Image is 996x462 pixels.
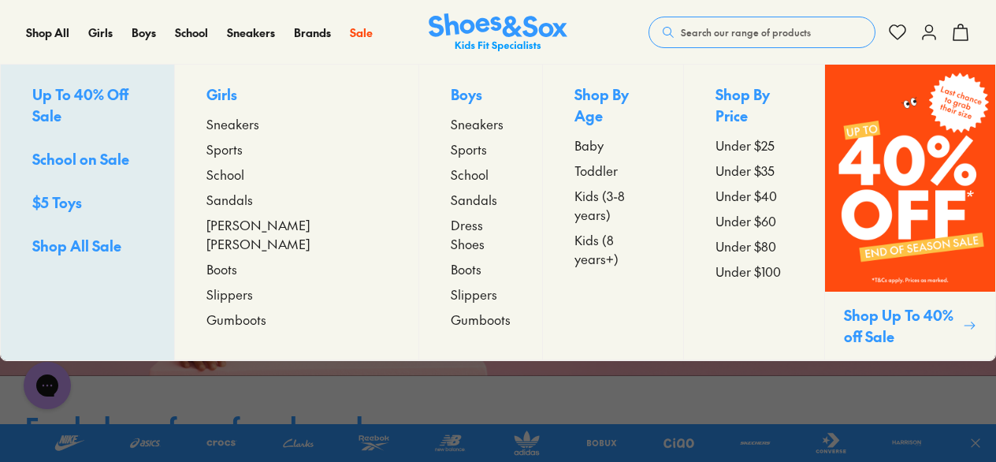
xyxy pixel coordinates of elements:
span: School [175,24,208,40]
span: Boots [451,259,481,278]
span: Baby [574,136,604,155]
a: Sandals [206,190,387,209]
span: Shop All Sale [32,236,121,255]
a: $5 Toys [32,192,143,216]
a: Sports [451,140,511,158]
button: Search our range of products [649,17,875,48]
a: Under $40 [715,186,793,205]
a: Shop All Sale [32,235,143,259]
a: Boots [206,259,387,278]
span: Toddler [574,161,618,180]
span: Sandals [451,190,497,209]
span: Sports [206,140,243,158]
a: Kids (3-8 years) [574,186,652,224]
span: School on Sale [32,149,129,169]
a: Under $35 [715,161,793,180]
a: Shop Up To 40% off Sale [824,65,995,360]
a: Sports [206,140,387,158]
a: Under $25 [715,136,793,155]
span: Search our range of products [681,25,811,39]
span: Under $35 [715,161,775,180]
span: Girls [88,24,113,40]
a: School [451,165,511,184]
a: School [175,24,208,41]
a: School on Sale [32,148,143,173]
a: Toddler [574,161,652,180]
span: Brands [294,24,331,40]
a: Under $80 [715,237,793,255]
a: Girls [88,24,113,41]
a: Boys [132,24,156,41]
a: Sandals [451,190,511,209]
a: Under $60 [715,211,793,230]
span: Sneakers [451,114,504,133]
span: Sale [350,24,373,40]
img: SNS_WEBASSETS_GRID_1080x1440_3.png [825,65,995,292]
span: Under $25 [715,136,775,155]
a: Boots [451,259,511,278]
a: Shoes & Sox [429,13,567,52]
a: Sneakers [206,114,387,133]
a: Slippers [451,285,511,304]
iframe: Gorgias live chat messenger [16,356,79,415]
a: Brands [294,24,331,41]
span: Sandals [206,190,253,209]
a: Sale [350,24,373,41]
span: $5 Toys [32,192,82,212]
span: Sneakers [227,24,275,40]
a: [PERSON_NAME] [PERSON_NAME] [206,215,387,253]
a: Up To 40% Off Sale [32,84,143,129]
span: Under $40 [715,186,777,205]
span: Boys [132,24,156,40]
a: Gumboots [206,310,387,329]
p: Shop By Age [574,84,652,129]
a: Kids (8 years+) [574,230,652,268]
a: Shop All [26,24,69,41]
p: Shop Up To 40% off Sale [844,304,957,347]
span: Up To 40% Off Sale [32,84,128,125]
span: Shop All [26,24,69,40]
a: Sneakers [227,24,275,41]
a: Sneakers [451,114,511,133]
span: Sneakers [206,114,259,133]
a: Slippers [206,285,387,304]
a: Gumboots [451,310,511,329]
span: Sports [451,140,487,158]
span: Slippers [206,285,253,304]
a: School [206,165,387,184]
span: Boots [206,259,237,278]
a: Dress Shoes [451,215,511,253]
span: Under $100 [715,262,781,281]
span: Under $80 [715,237,776,255]
span: Slippers [451,285,497,304]
p: Boys [451,84,511,108]
span: School [451,165,489,184]
a: Under $100 [715,262,793,281]
img: SNS_Logo_Responsive.svg [429,13,567,52]
a: Baby [574,136,652,155]
p: Girls [206,84,387,108]
p: Shop By Price [715,84,793,129]
span: Gumboots [206,310,266,329]
span: School [206,165,244,184]
span: Under $60 [715,211,776,230]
